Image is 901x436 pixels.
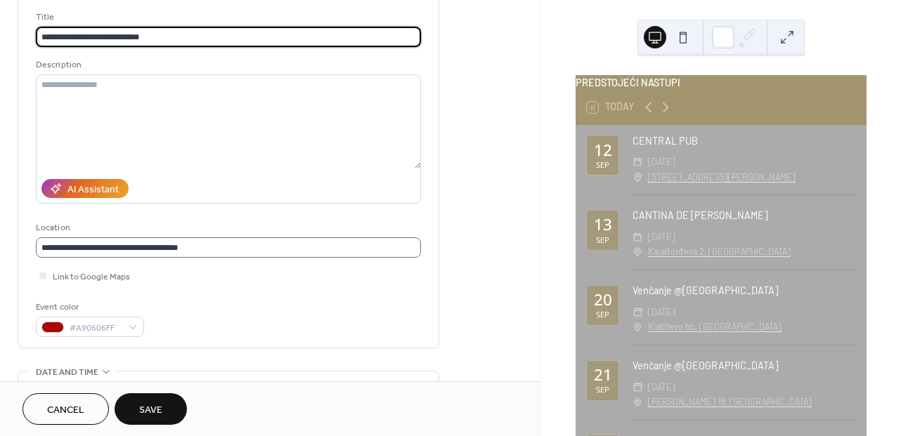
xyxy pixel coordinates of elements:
span: [DATE] [648,154,675,169]
div: Sep [596,236,609,244]
span: [DATE] [648,230,675,244]
div: ​ [633,380,642,395]
div: ​ [633,305,642,319]
div: CANTINA DE [PERSON_NAME] [633,208,855,223]
div: ​ [633,319,642,334]
div: Location [36,220,418,235]
button: Cancel [22,393,109,425]
span: [DATE] [648,305,675,319]
div: Event color [36,300,141,315]
span: #A90606FF [70,321,122,336]
div: Sep [596,161,609,169]
span: Cancel [47,403,84,418]
button: AI Assistant [41,179,129,198]
div: ​ [633,154,642,169]
div: 13 [594,217,612,233]
a: Karađorđeva 2, [GEOGRAPHIC_DATA] [648,244,791,259]
div: 21 [594,367,612,383]
div: 20 [594,292,612,308]
div: Title [36,10,418,25]
span: Date and time [36,365,98,380]
div: ​ [633,244,642,259]
div: Venčanje @[GEOGRAPHIC_DATA] [633,283,855,298]
span: [DATE] [648,380,675,395]
div: ​ [633,170,642,185]
div: ​ [633,230,642,244]
div: PREDSTOJEĆI NASTUPI [576,75,867,91]
a: [PERSON_NAME] 19, [GEOGRAPHIC_DATA] [648,395,812,409]
div: AI Assistant [67,183,119,197]
span: Link to Google Maps [53,270,130,284]
div: Sep [596,385,609,393]
div: CENTRAL PUB [633,133,855,149]
div: 12 [594,143,612,159]
a: [STREET_ADDRESS][PERSON_NAME] [648,170,796,185]
a: Klatičevo bb, [GEOGRAPHIC_DATA] [648,319,782,334]
div: ​ [633,395,642,409]
button: Save [115,393,187,425]
div: Sep [596,310,609,318]
div: Venčanje @[GEOGRAPHIC_DATA] [633,358,855,374]
span: Save [139,403,162,418]
div: Description [36,58,418,72]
